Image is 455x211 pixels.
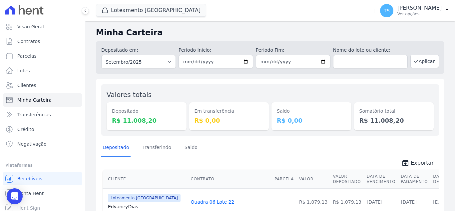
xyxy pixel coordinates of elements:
th: Parcela [272,170,296,189]
label: Valores totais [107,91,152,99]
a: Conta Hent [3,187,82,200]
a: Depositado [101,139,131,157]
span: Parcelas [17,53,37,59]
dt: Saldo [277,108,346,115]
th: Valor Depositado [330,170,364,189]
a: Negativação [3,137,82,151]
span: Visão Geral [17,23,44,30]
label: Período Inicío: [179,47,253,54]
div: Open Intercom Messenger [7,188,23,204]
dt: Depositado [112,108,181,115]
dd: R$ 11.008,20 [112,116,181,125]
label: Nome do lote ou cliente: [333,47,408,54]
a: Visão Geral [3,20,82,33]
dd: R$ 0,00 [195,116,264,125]
a: unarchive Exportar [396,159,439,168]
dt: Em transferência [195,108,264,115]
h2: Minha Carteira [96,27,444,39]
th: Contrato [188,170,272,189]
span: Crédito [17,126,34,133]
a: Recebíveis [3,172,82,185]
span: Minha Carteira [17,97,52,103]
a: EdvaneyDias [108,203,186,210]
a: Lotes [3,64,82,77]
span: Contratos [17,38,40,45]
th: Valor [296,170,330,189]
a: [DATE] [433,199,449,205]
button: Aplicar [410,55,439,68]
label: Depositado em: [101,47,138,53]
dd: R$ 11.008,20 [359,116,429,125]
a: [DATE] [401,199,416,205]
a: Transferindo [141,139,173,157]
a: Contratos [3,35,82,48]
dd: R$ 0,00 [277,116,346,125]
a: Minha Carteira [3,93,82,107]
button: Loteamento [GEOGRAPHIC_DATA] [96,4,206,17]
span: Negativação [17,141,47,147]
p: [PERSON_NAME] [397,5,442,11]
label: Período Fim: [256,47,330,54]
button: TS [PERSON_NAME] Ver opções [375,1,455,20]
th: Data de Vencimento [364,170,398,189]
i: unarchive [401,159,409,167]
th: Data de Pagamento [398,170,430,189]
a: [DATE] [367,199,382,205]
span: Recebíveis [17,175,42,182]
span: Transferências [17,111,51,118]
span: Exportar [411,159,434,167]
span: TS [384,8,389,13]
th: Cliente [103,170,188,189]
span: Loteamento [GEOGRAPHIC_DATA] [108,194,181,202]
span: Lotes [17,67,30,74]
a: Crédito [3,123,82,136]
a: Clientes [3,79,82,92]
span: Clientes [17,82,36,89]
a: Transferências [3,108,82,121]
p: Ver opções [397,11,442,17]
dt: Somatório total [359,108,429,115]
a: Parcelas [3,49,82,63]
div: Plataformas [5,161,80,169]
span: Conta Hent [17,190,44,197]
a: Quadra 06 Lote 22 [191,199,234,205]
a: Saldo [183,139,199,157]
